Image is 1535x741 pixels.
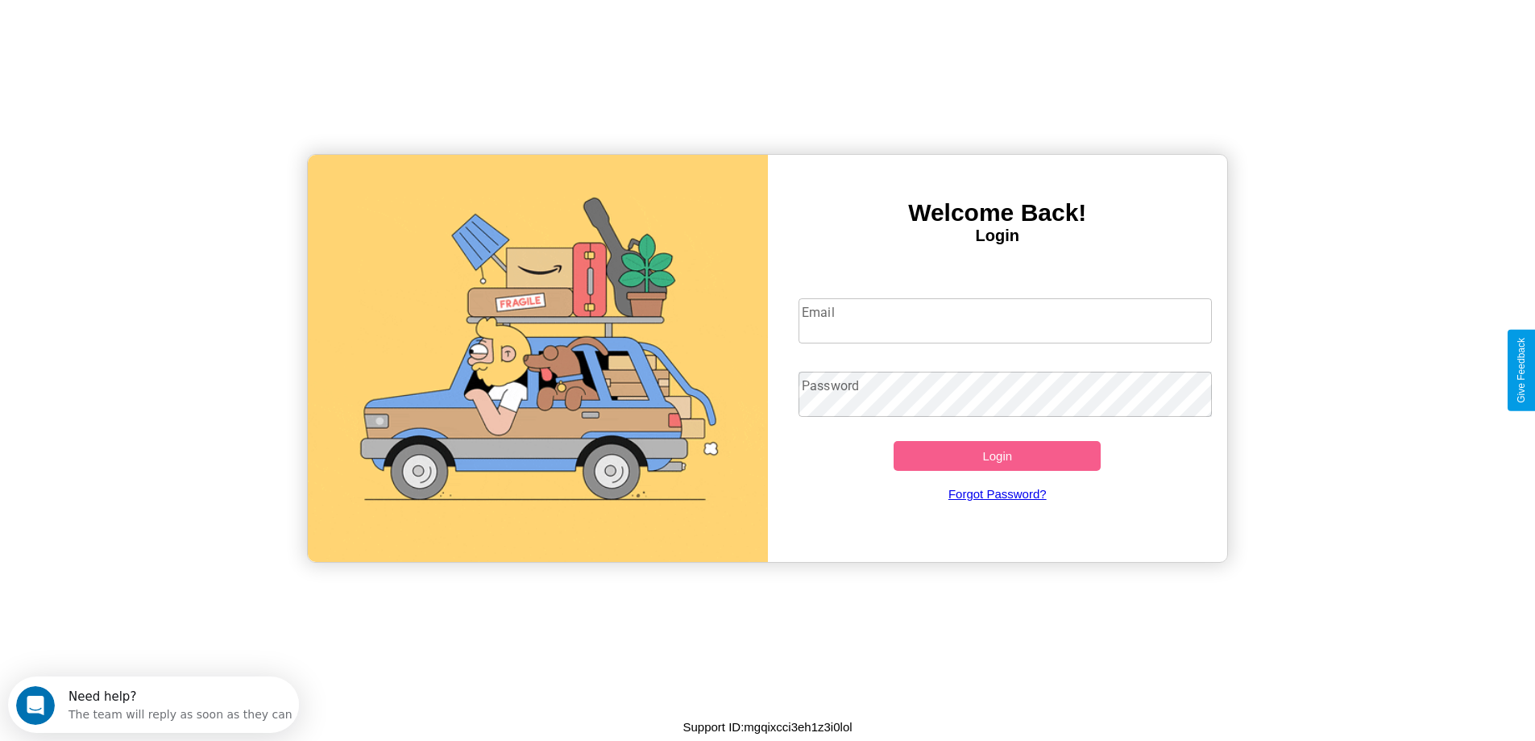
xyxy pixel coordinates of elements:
[682,716,852,738] p: Support ID: mgqixcci3eh1z3i0lol
[60,27,284,44] div: The team will reply as soon as they can
[790,471,1204,517] a: Forgot Password?
[16,686,55,725] iframe: Intercom live chat
[8,676,299,733] iframe: Intercom live chat discovery launcher
[1516,338,1527,403] div: Give Feedback
[768,199,1228,227] h3: Welcome Back!
[768,227,1228,245] h4: Login
[308,155,768,562] img: gif
[6,6,300,51] div: Open Intercom Messenger
[60,14,284,27] div: Need help?
[894,441,1101,471] button: Login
